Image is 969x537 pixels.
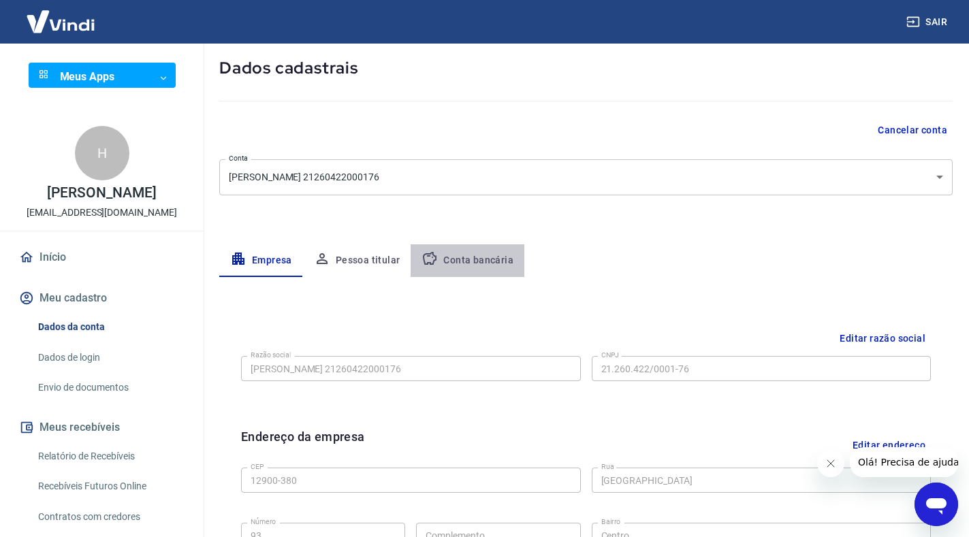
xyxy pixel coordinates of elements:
iframe: Fechar mensagem [817,450,844,477]
a: Contratos com credores [33,503,187,531]
label: Conta [229,153,248,163]
a: Dados de login [33,344,187,372]
a: Dados da conta [33,313,187,341]
label: Número [251,517,276,527]
label: Bairro [601,517,620,527]
a: Recebíveis Futuros Online [33,472,187,500]
iframe: Mensagem da empresa [850,447,958,477]
h5: Dados cadastrais [219,57,953,79]
label: CNPJ [601,350,619,360]
label: CEP [251,461,264,472]
label: Rua [601,461,614,472]
button: Pessoa titular [303,244,411,277]
p: [EMAIL_ADDRESS][DOMAIN_NAME] [27,206,177,220]
img: Vindi [16,1,105,42]
button: Meus recebíveis [16,412,187,442]
label: Razão social [251,350,291,360]
button: Empresa [219,244,303,277]
button: Cancelar conta [872,118,953,143]
div: [PERSON_NAME] 21260422000176 [219,159,953,195]
p: [PERSON_NAME] [47,186,156,200]
button: Sair [904,10,953,35]
a: Início [16,242,187,272]
h6: Endereço da empresa [241,427,365,462]
a: Envio de documentos [33,374,187,402]
iframe: Botão para abrir a janela de mensagens [915,483,958,526]
button: Editar razão social [834,326,931,351]
a: Relatório de Recebíveis [33,442,187,470]
button: Conta bancária [411,244,524,277]
span: Olá! Precisa de ajuda? [8,10,114,20]
div: H [75,126,129,180]
button: Editar endereço [847,427,931,462]
button: Meu cadastro [16,283,187,313]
